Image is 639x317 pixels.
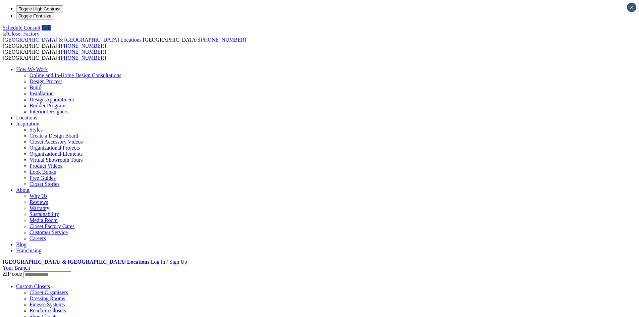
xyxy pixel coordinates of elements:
[30,308,66,313] a: Reach-in Closets
[3,25,40,31] a: Schedule Consult
[30,235,46,241] a: Careers
[30,78,62,84] a: Design Process
[30,229,68,235] a: Customer Service
[16,5,63,12] button: Toggle High Contrast
[30,296,65,301] a: Dressing Rooms
[30,217,58,223] a: Media Room
[59,55,106,61] a: [PHONE_NUMBER]
[59,43,106,49] a: [PHONE_NUMBER]
[30,151,83,157] a: Organizational Elements
[3,271,22,277] span: ZIP code
[30,91,54,96] a: Installation
[30,127,43,133] a: Styles
[16,242,26,247] a: Blog
[16,248,42,253] a: Franchising
[23,271,71,278] input: Enter your Zip code
[30,145,80,151] a: Organizational Projects
[3,31,40,37] img: Closet Factory
[16,283,50,289] a: Custom Closets
[16,66,48,72] a: How We Work
[3,265,30,271] a: Your Branch
[19,13,51,18] span: Toggle Font size
[30,139,83,145] a: Closet Accessory Videos
[3,37,142,43] span: [GEOGRAPHIC_DATA] & [GEOGRAPHIC_DATA] Locations
[16,187,30,193] a: About
[30,175,56,181] a: Free Guides
[30,223,74,229] a: Closet Factory Cares
[30,169,56,175] a: Look Books
[19,6,60,11] span: Toggle High Contrast
[30,85,42,90] a: Build
[3,259,149,265] a: [GEOGRAPHIC_DATA] & [GEOGRAPHIC_DATA] Locations
[30,157,83,163] a: Virtual Showroom Tours
[30,289,68,295] a: Closet Organizers
[30,97,74,102] a: Design Appointment
[30,302,65,307] a: Finesse Systems
[30,181,59,187] a: Closet Stories
[30,163,62,169] a: Product Videos
[3,37,143,43] a: [GEOGRAPHIC_DATA] & [GEOGRAPHIC_DATA] Locations
[30,72,121,78] a: Online and In-Home Design Consultations
[30,103,67,108] a: Builder Programs
[30,109,68,114] a: Interior Designers
[16,115,37,120] a: Locations
[16,12,54,19] button: Toggle Font size
[3,49,106,61] span: [GEOGRAPHIC_DATA]: [GEOGRAPHIC_DATA]:
[42,25,51,31] a: Call
[30,211,59,217] a: Sustainability
[30,133,78,139] a: Create a Design Board
[30,193,47,199] a: Why Us
[3,37,246,49] span: [GEOGRAPHIC_DATA]: [GEOGRAPHIC_DATA]:
[627,3,636,12] button: Close
[151,259,187,265] a: Log In / Sign Up
[16,121,39,126] a: Inspiration
[30,205,49,211] a: Warranty
[199,37,246,43] a: [PHONE_NUMBER]
[59,49,106,55] a: [PHONE_NUMBER]
[30,199,48,205] a: Reviews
